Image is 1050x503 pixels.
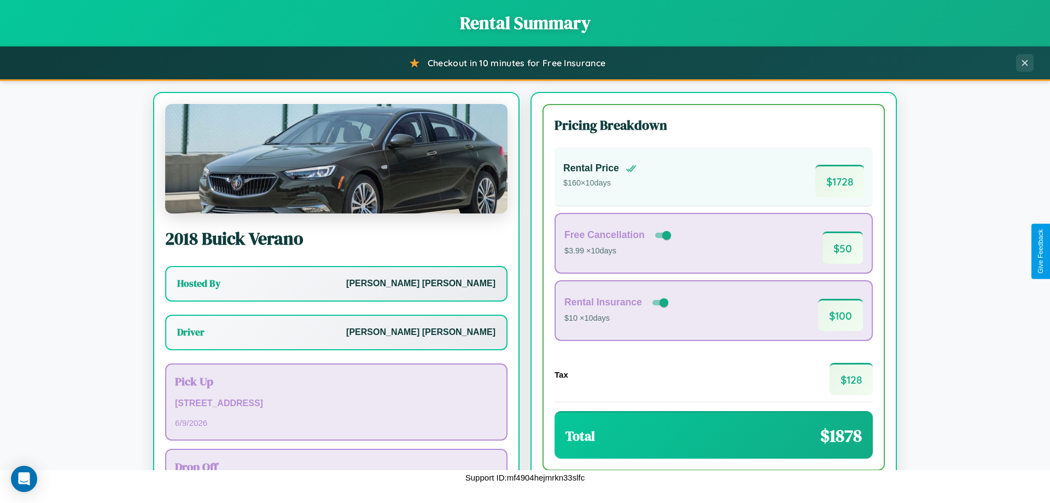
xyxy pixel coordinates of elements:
span: $ 128 [830,363,873,395]
h4: Rental Insurance [564,297,642,308]
p: $ 160 × 10 days [563,176,637,190]
h4: Rental Price [563,163,619,174]
span: $ 1878 [820,424,862,448]
h3: Pick Up [175,373,498,389]
h3: Hosted By [177,277,220,290]
img: Buick Verano [165,104,507,213]
div: Give Feedback [1037,229,1045,274]
p: $3.99 × 10 days [564,244,673,258]
p: [PERSON_NAME] [PERSON_NAME] [346,276,495,292]
h3: Pricing Breakdown [555,116,873,134]
p: [PERSON_NAME] [PERSON_NAME] [346,325,495,340]
h1: Rental Summary [11,11,1039,35]
span: $ 1728 [815,165,864,197]
p: $10 × 10 days [564,311,670,326]
span: $ 50 [822,232,863,264]
p: Support ID: mf4904hejmrkn33slfc [465,470,585,485]
h2: 2018 Buick Verano [165,227,507,251]
h4: Free Cancellation [564,229,645,241]
div: Open Intercom Messenger [11,466,37,492]
h3: Total [565,427,595,445]
h3: Drop Off [175,459,498,475]
span: $ 100 [818,299,863,331]
p: [STREET_ADDRESS] [175,396,498,412]
h4: Tax [555,370,568,379]
h3: Driver [177,326,205,339]
p: 6 / 9 / 2026 [175,415,498,430]
span: Checkout in 10 minutes for Free Insurance [428,57,605,68]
